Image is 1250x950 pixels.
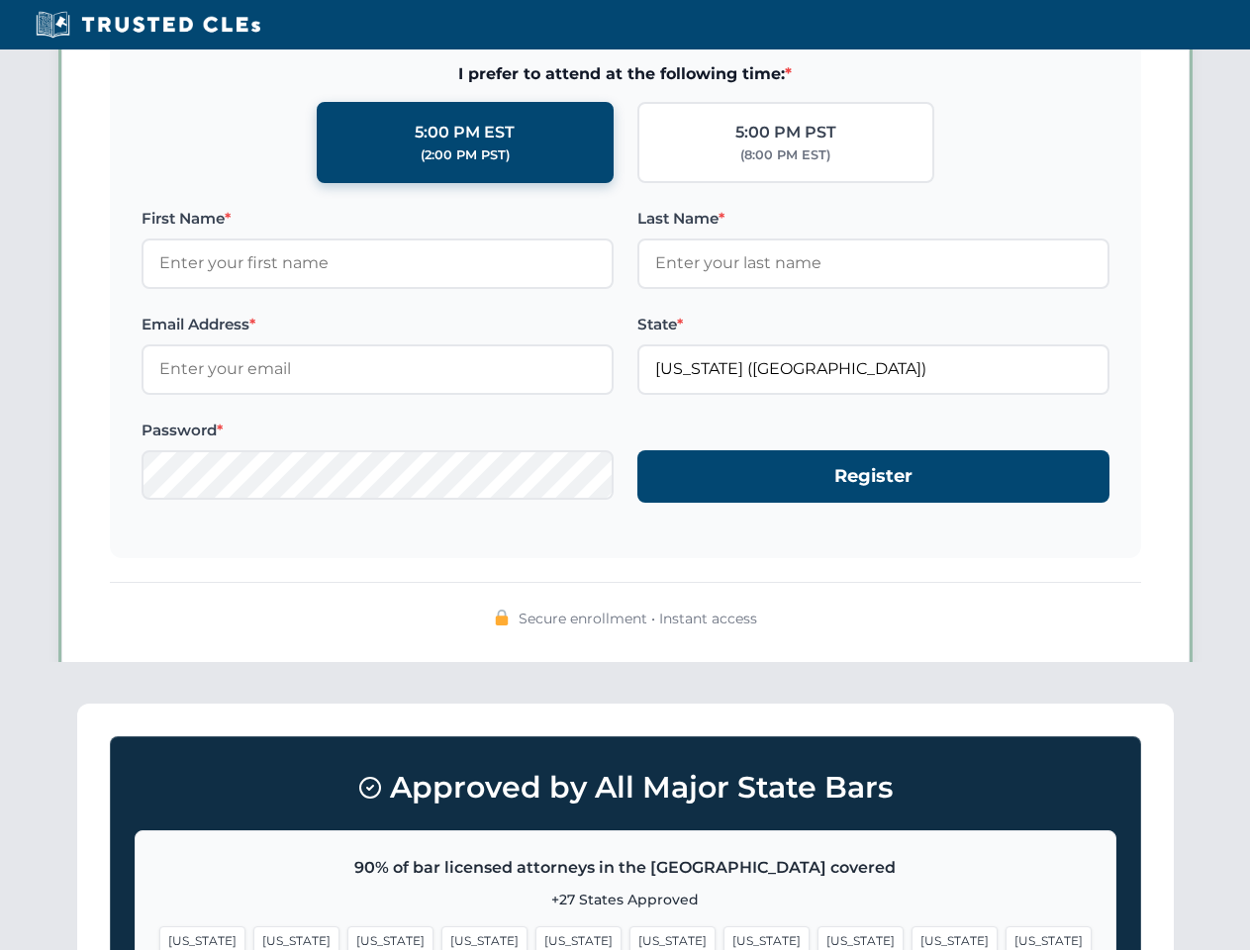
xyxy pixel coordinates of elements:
[740,145,830,165] div: (8:00 PM EST)
[421,145,510,165] div: (2:00 PM PST)
[415,120,515,145] div: 5:00 PM EST
[159,855,1092,881] p: 90% of bar licensed attorneys in the [GEOGRAPHIC_DATA] covered
[135,761,1116,814] h3: Approved by All Major State Bars
[142,207,614,231] label: First Name
[637,207,1109,231] label: Last Name
[142,61,1109,87] span: I prefer to attend at the following time:
[637,313,1109,336] label: State
[142,344,614,394] input: Enter your email
[637,344,1109,394] input: Florida (FL)
[637,238,1109,288] input: Enter your last name
[494,610,510,625] img: 🔒
[519,608,757,629] span: Secure enrollment • Instant access
[142,313,614,336] label: Email Address
[735,120,836,145] div: 5:00 PM PST
[142,238,614,288] input: Enter your first name
[142,419,614,442] label: Password
[30,10,266,40] img: Trusted CLEs
[159,889,1092,910] p: +27 States Approved
[637,450,1109,503] button: Register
